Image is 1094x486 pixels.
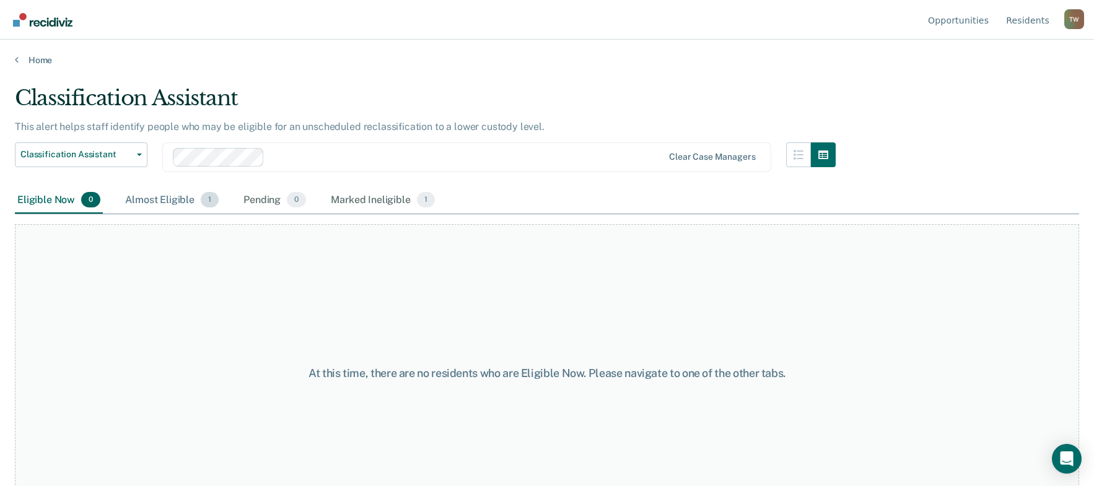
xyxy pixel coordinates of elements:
[15,54,1079,66] a: Home
[1064,9,1084,29] div: T W
[328,187,437,214] div: Marked Ineligible1
[15,121,545,132] p: This alert helps staff identify people who may be eligible for an unscheduled reclassification to...
[13,13,72,27] img: Recidiviz
[669,152,755,162] div: Clear case managers
[15,142,147,167] button: Classification Assistant
[15,85,836,121] div: Classification Assistant
[1052,444,1082,474] div: Open Intercom Messenger
[287,192,306,208] span: 0
[201,192,219,208] span: 1
[20,149,132,160] span: Classification Assistant
[1064,9,1084,29] button: Profile dropdown button
[241,187,309,214] div: Pending0
[417,192,435,208] span: 1
[81,192,100,208] span: 0
[15,187,103,214] div: Eligible Now0
[123,187,221,214] div: Almost Eligible1
[281,367,813,380] div: At this time, there are no residents who are Eligible Now. Please navigate to one of the other tabs.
